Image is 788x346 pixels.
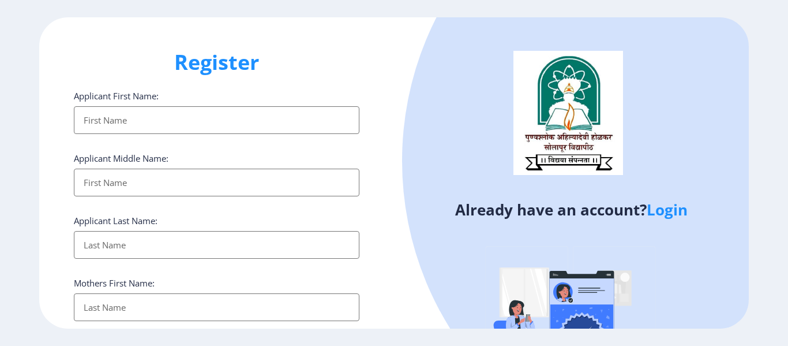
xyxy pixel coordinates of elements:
[513,51,623,174] img: logo
[647,199,688,220] a: Login
[74,90,159,102] label: Applicant First Name:
[403,200,740,219] h4: Already have an account?
[74,49,359,76] h1: Register
[74,215,157,226] label: Applicant Last Name:
[74,169,359,196] input: First Name
[74,231,359,259] input: Last Name
[74,277,155,289] label: Mothers First Name:
[74,293,359,321] input: Last Name
[74,152,168,164] label: Applicant Middle Name:
[74,106,359,134] input: First Name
